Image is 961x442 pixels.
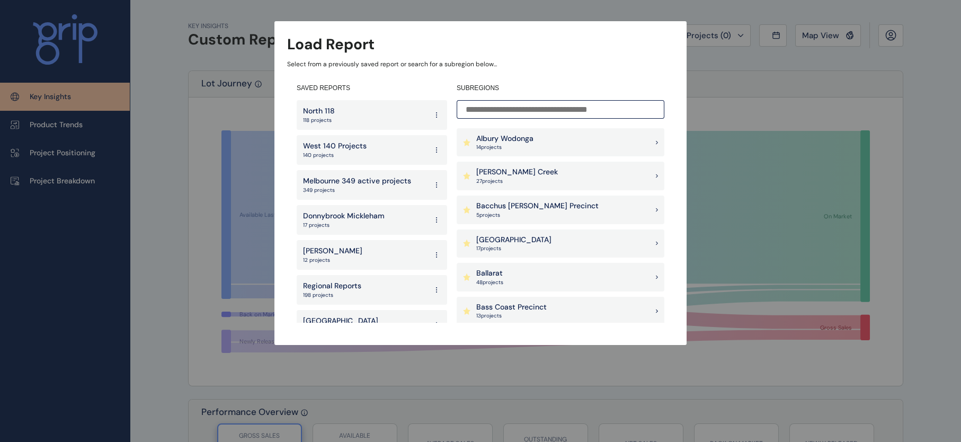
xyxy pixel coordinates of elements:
p: 349 projects [303,187,411,194]
p: 198 projects [303,291,361,299]
p: Ballarat [476,268,503,279]
p: 17 project s [476,245,551,252]
p: Bass Coast Precinct [476,302,547,313]
p: Donnybrook Mickleham [303,211,385,222]
h4: SAVED REPORTS [297,84,447,93]
p: Melbourne 349 active projects [303,176,411,187]
p: [GEOGRAPHIC_DATA] [303,316,378,326]
p: [PERSON_NAME] Creek [476,167,558,178]
p: Albury Wodonga [476,134,533,144]
p: West 140 Projects [303,141,367,152]
p: [GEOGRAPHIC_DATA] [476,235,551,245]
p: 118 projects [303,117,335,124]
p: 27 project s [476,178,558,185]
p: 5 project s [476,211,599,219]
p: Bacchus [PERSON_NAME] Precinct [476,201,599,211]
p: 48 project s [476,279,503,286]
p: 17 projects [303,222,385,229]
h4: SUBREGIONS [457,84,664,93]
h3: Load Report [287,34,375,55]
p: 140 projects [303,152,367,159]
p: 14 project s [476,144,533,151]
p: [PERSON_NAME] [303,246,362,257]
p: Regional Reports [303,281,361,291]
p: Select from a previously saved report or search for a subregion below... [287,60,674,69]
p: North 118 [303,106,335,117]
p: 13 project s [476,312,547,320]
p: 12 projects [303,257,362,264]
